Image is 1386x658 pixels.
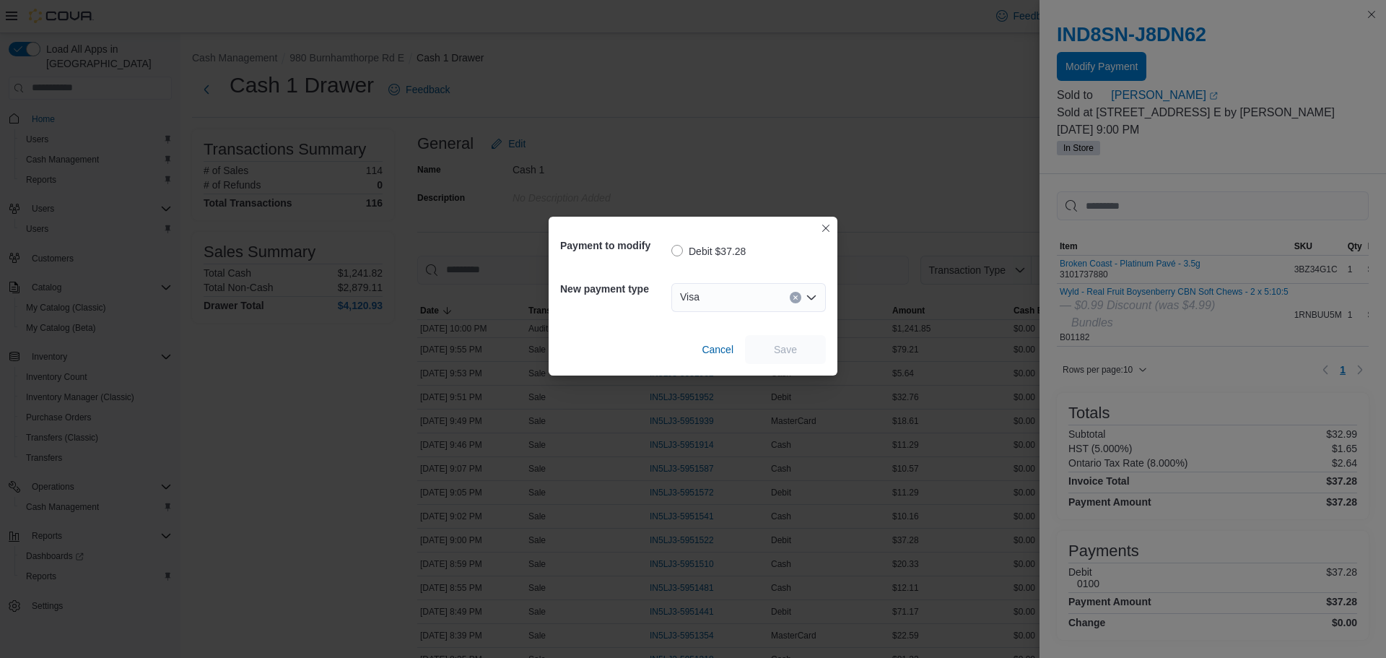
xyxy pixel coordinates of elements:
span: Save [774,342,797,357]
input: Accessible screen reader label [705,289,707,306]
h5: Payment to modify [560,231,668,260]
button: Open list of options [806,292,817,303]
label: Debit $37.28 [671,243,746,260]
button: Clear input [790,292,801,303]
button: Cancel [696,335,739,364]
h5: New payment type [560,274,668,303]
button: Save [745,335,826,364]
span: Cancel [702,342,733,357]
span: Visa [680,288,699,306]
button: Closes this modal window [817,220,834,237]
